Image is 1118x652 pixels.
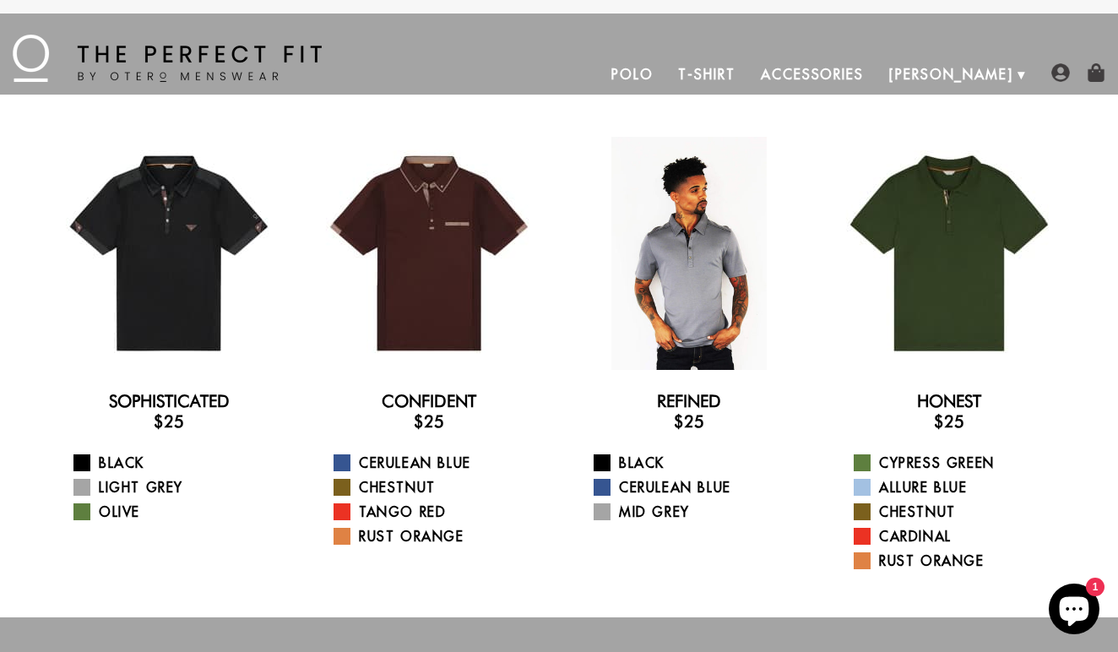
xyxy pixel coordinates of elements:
[73,477,285,497] a: Light Grey
[334,477,545,497] a: Chestnut
[854,526,1066,546] a: Cardinal
[334,453,545,473] a: Cerulean Blue
[1044,584,1104,638] inbox-online-store-chat: Shopify online store chat
[854,453,1066,473] a: Cypress Green
[917,391,981,411] a: Honest
[334,526,545,546] a: Rust Orange
[13,35,322,82] img: The Perfect Fit - by Otero Menswear - Logo
[833,411,1066,432] h3: $25
[748,54,876,95] a: Accessories
[854,502,1066,522] a: Chestnut
[109,391,230,411] a: Sophisticated
[73,453,285,473] a: Black
[665,54,747,95] a: T-Shirt
[312,411,545,432] h3: $25
[573,411,806,432] h3: $25
[594,502,806,522] a: Mid Grey
[876,54,1026,95] a: [PERSON_NAME]
[52,411,285,432] h3: $25
[657,391,721,411] a: Refined
[1087,63,1105,82] img: shopping-bag-icon.png
[854,551,1066,571] a: Rust Orange
[334,502,545,522] a: Tango Red
[594,453,806,473] a: Black
[594,477,806,497] a: Cerulean Blue
[382,391,476,411] a: Confident
[1051,63,1070,82] img: user-account-icon.png
[854,477,1066,497] a: Allure Blue
[599,54,666,95] a: Polo
[73,502,285,522] a: Olive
